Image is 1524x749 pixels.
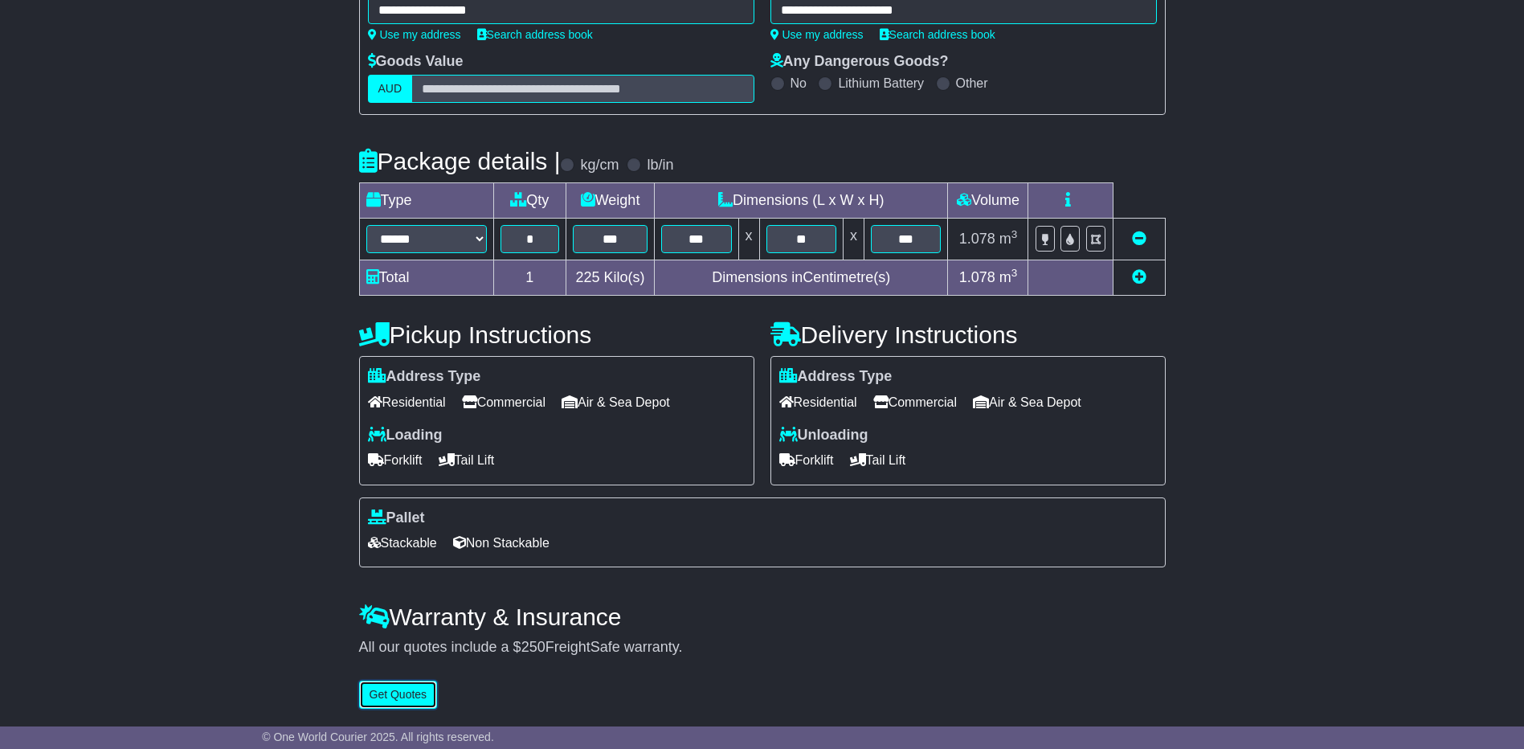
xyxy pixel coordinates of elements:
label: No [791,76,807,91]
label: lb/in [647,157,673,174]
span: Forklift [779,448,834,473]
sup: 3 [1011,228,1018,240]
span: Air & Sea Depot [562,390,670,415]
a: Use my address [368,28,461,41]
label: Address Type [779,368,893,386]
label: Unloading [779,427,868,444]
label: AUD [368,75,413,103]
span: Non Stackable [453,530,550,555]
td: Weight [566,183,655,219]
span: Commercial [462,390,545,415]
div: All our quotes include a $ FreightSafe warranty. [359,639,1166,657]
h4: Pickup Instructions [359,321,754,348]
td: 1 [493,260,566,296]
td: Total [359,260,493,296]
span: 225 [576,269,600,285]
a: Remove this item [1132,231,1146,247]
label: Loading [368,427,443,444]
span: 1.078 [959,231,995,247]
span: Stackable [368,530,437,555]
td: Volume [948,183,1028,219]
td: Dimensions in Centimetre(s) [655,260,948,296]
a: Add new item [1132,269,1146,285]
span: Forklift [368,448,423,473]
label: Lithium Battery [838,76,924,91]
label: Other [956,76,988,91]
a: Search address book [477,28,593,41]
td: x [738,219,759,260]
span: Commercial [873,390,957,415]
span: 250 [521,639,545,655]
td: x [843,219,864,260]
h4: Delivery Instructions [770,321,1166,348]
span: m [999,269,1018,285]
td: Dimensions (L x W x H) [655,183,948,219]
span: 1.078 [959,269,995,285]
label: kg/cm [580,157,619,174]
label: Pallet [368,510,425,527]
a: Search address book [880,28,995,41]
label: Address Type [368,368,481,386]
td: Kilo(s) [566,260,655,296]
span: Air & Sea Depot [973,390,1081,415]
sup: 3 [1011,267,1018,279]
span: © One World Courier 2025. All rights reserved. [262,731,494,743]
span: Tail Lift [439,448,495,473]
td: Type [359,183,493,219]
td: Qty [493,183,566,219]
h4: Package details | [359,148,561,174]
h4: Warranty & Insurance [359,604,1166,630]
label: Goods Value [368,53,464,71]
span: Residential [779,390,857,415]
span: Tail Lift [850,448,906,473]
button: Get Quotes [359,681,438,709]
a: Use my address [770,28,864,41]
span: m [999,231,1018,247]
label: Any Dangerous Goods? [770,53,949,71]
span: Residential [368,390,446,415]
